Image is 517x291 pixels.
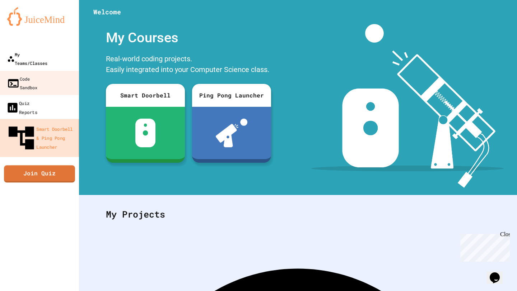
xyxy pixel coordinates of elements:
[6,99,37,116] div: Quiz Reports
[487,262,510,284] iframe: chat widget
[311,24,504,188] img: banner-image-my-projects.png
[7,75,37,92] div: Code Sandbox
[4,165,75,182] a: Join Quiz
[99,200,497,228] div: My Projects
[3,3,50,46] div: Chat with us now!Close
[192,84,271,107] div: Ping Pong Launcher
[216,119,248,147] img: ppl-with-ball.png
[106,84,185,107] div: Smart Doorbell
[102,24,275,52] div: My Courses
[102,52,275,78] div: Real-world coding projects. Easily integrated into your Computer Science class.
[457,231,510,262] iframe: chat widget
[6,123,76,153] div: Smart Doorbell & Ping Pong Launcher
[7,7,72,26] img: logo-orange.svg
[7,50,47,67] div: My Teams/Classes
[135,119,156,147] img: sdb-white.svg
